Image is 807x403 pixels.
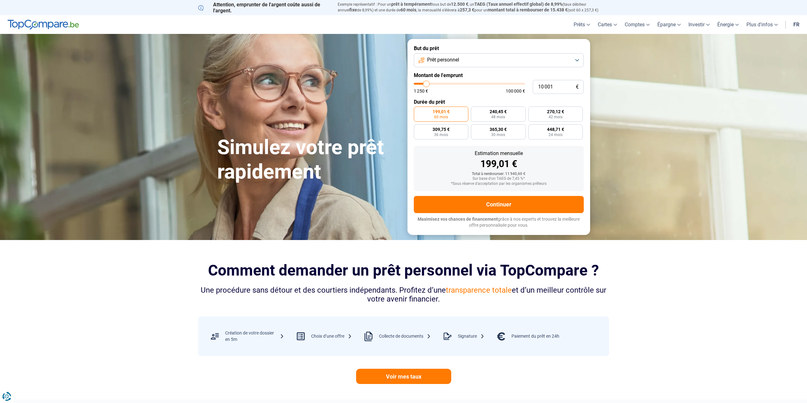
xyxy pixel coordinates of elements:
[419,151,579,156] div: Estimation mensuelle
[685,15,713,34] a: Investir
[414,53,584,67] button: Prêt personnel
[743,15,782,34] a: Plus d'infos
[198,286,609,304] div: Une procédure sans détour et des courtiers indépendants. Profitez d’une et d’un meilleur contrôle...
[414,89,428,93] span: 1 250 €
[490,127,507,132] span: 365,30 €
[419,182,579,186] div: *Sous réserve d'acceptation par les organismes prêteurs
[418,217,498,222] span: Maximisez vos chances de financement
[491,115,505,119] span: 48 mois
[414,216,584,229] p: grâce à nos experts et trouvez la meilleure offre personnalisée pour vous.
[225,330,284,342] div: Création de votre dossier en 5m
[338,2,609,13] p: Exemple représentatif : Pour un tous but de , un (taux débiteur annuel de 8,99%) et une durée de ...
[198,2,330,14] p: Attention, emprunter de l'argent coûte aussi de l'argent.
[713,15,743,34] a: Énergie
[549,133,563,137] span: 24 mois
[488,7,568,12] span: montant total à rembourser de 15.438 €
[8,20,79,30] img: TopCompare
[511,333,559,340] div: Paiement du prêt en 24h
[356,369,451,384] a: Voir mes taux
[790,15,803,34] a: fr
[458,333,485,340] div: Signature
[433,109,450,114] span: 199,01 €
[434,133,448,137] span: 36 mois
[419,172,579,176] div: Total à rembourser: 11 940,60 €
[217,135,400,184] h1: Simulez votre prêt rapidement
[400,7,416,12] span: 60 mois
[570,15,594,34] a: Prêts
[419,177,579,181] div: Sur base d'un TAEG de 7,45 %*
[474,2,563,7] span: TAEG (Taux annuel effectif global) de 8,99%
[419,159,579,169] div: 199,01 €
[414,196,584,213] button: Continuer
[491,133,505,137] span: 30 mois
[490,109,507,114] span: 240,45 €
[621,15,654,34] a: Comptes
[594,15,621,34] a: Cartes
[427,56,459,63] span: Prêt personnel
[434,115,448,119] span: 60 mois
[433,127,450,132] span: 309,75 €
[414,72,584,78] label: Montant de l'emprunt
[547,127,564,132] span: 448,71 €
[547,109,564,114] span: 270,12 €
[460,7,474,12] span: 257,3 €
[349,7,357,12] span: fixe
[414,45,584,51] label: But du prêt
[446,286,512,295] span: transparence totale
[549,115,563,119] span: 42 mois
[654,15,685,34] a: Épargne
[311,333,352,340] div: Choix d’une offre
[506,89,525,93] span: 100 000 €
[576,84,579,90] span: €
[451,2,468,7] span: 12.500 €
[198,262,609,279] h2: Comment demander un prêt personnel via TopCompare ?
[379,333,431,340] div: Collecte de documents
[391,2,432,7] span: prêt à tempérament
[414,99,584,105] label: Durée du prêt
